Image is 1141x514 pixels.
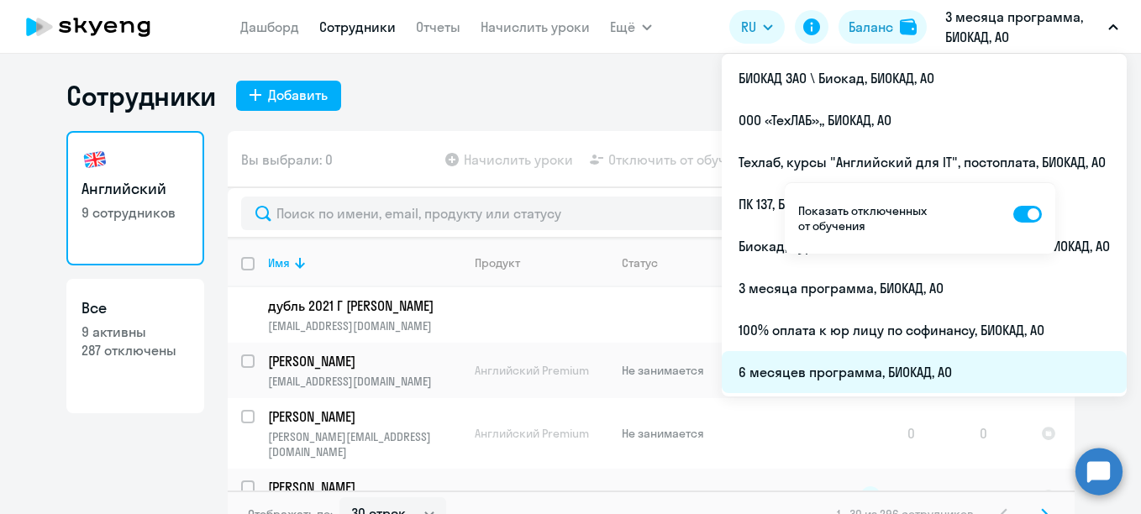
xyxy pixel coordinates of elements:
[481,18,590,35] a: Начислить уроки
[241,149,333,170] span: Вы выбрали: 0
[475,255,520,270] div: Продукт
[622,255,658,270] div: Статус
[236,81,341,111] button: Добавить
[894,398,966,469] td: 0
[729,10,785,44] button: RU
[622,363,737,378] p: Не занимается
[937,7,1127,47] button: 3 месяца программа, БИОКАД, АО
[268,296,458,315] p: дубль 2021 Г [PERSON_NAME]
[475,363,589,378] span: Английский Premium
[966,398,1028,469] td: 0
[241,197,1061,230] input: Поиск по имени, email, продукту или статусу
[765,489,854,504] span: B1 - Intermediate
[622,489,737,504] p: Не занимается
[610,10,652,44] button: Ещё
[319,18,396,35] a: Сотрудники
[268,352,458,370] p: [PERSON_NAME]
[66,131,204,265] a: Английский9 сотрудников
[268,374,460,389] p: [EMAIL_ADDRESS][DOMAIN_NAME]
[416,18,460,35] a: Отчеты
[945,7,1102,47] p: 3 месяца программа, БИОКАД, АО
[81,341,189,359] p: 287 отключены
[81,203,189,222] p: 9 сотрудников
[268,407,460,426] a: [PERSON_NAME]
[475,489,589,504] span: Английский Premium
[240,18,299,35] a: Дашборд
[798,203,931,233] p: Показать отключенных от обучения
[475,426,589,441] span: Английский Premium
[741,17,756,37] span: RU
[268,407,458,426] p: [PERSON_NAME]
[268,429,460,459] p: [PERSON_NAME][EMAIL_ADDRESS][DOMAIN_NAME]
[849,17,893,37] div: Баланс
[81,146,108,173] img: english
[268,318,460,333] p: [EMAIL_ADDRESS][DOMAIN_NAME]
[66,79,216,113] h1: Сотрудники
[268,85,328,105] div: Добавить
[81,323,189,341] p: 9 активны
[81,297,189,319] h3: Все
[268,478,460,496] a: [PERSON_NAME]
[610,17,635,37] span: Ещё
[839,10,927,44] button: Балансbalance
[722,54,1127,396] ul: Ещё
[81,178,189,200] h3: Английский
[622,426,737,441] p: Не занимается
[66,279,204,413] a: Все9 активны287 отключены
[268,296,460,315] a: дубль 2021 Г [PERSON_NAME]
[268,255,290,270] div: Имя
[268,255,460,270] div: Имя
[268,352,460,370] a: [PERSON_NAME]
[900,18,917,35] img: balance
[268,478,458,496] p: [PERSON_NAME]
